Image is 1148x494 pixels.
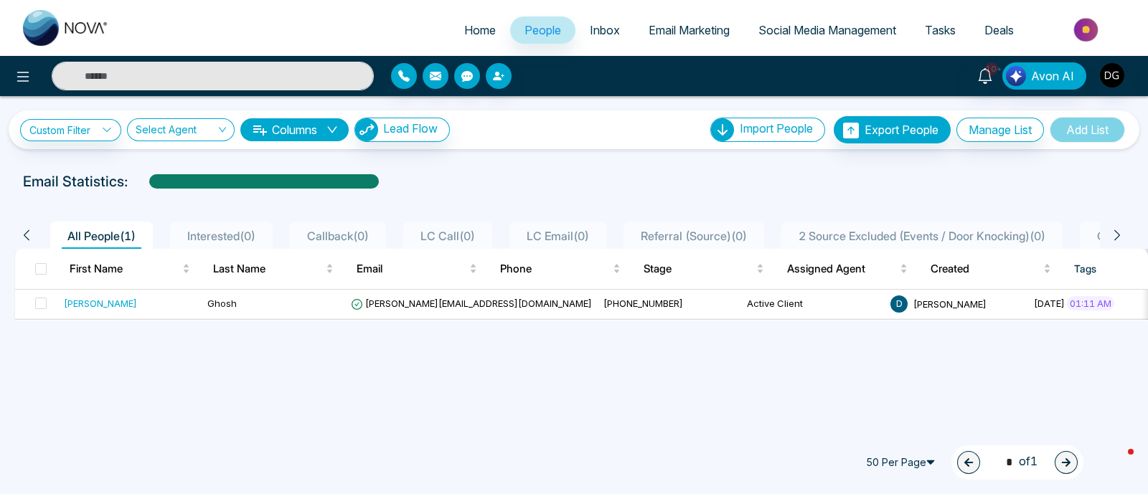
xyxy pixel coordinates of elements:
button: Avon AI [1002,62,1086,90]
span: [DATE] [1034,298,1065,309]
span: Assigned Agent [787,260,897,277]
th: Last Name [202,249,345,289]
span: Stage [644,260,753,277]
span: LC Call ( 0 ) [415,229,481,243]
span: Tasks [925,23,956,37]
button: Columnsdown [240,118,349,141]
span: Ghosh [207,298,237,309]
th: Stage [632,249,776,289]
a: Social Media Management [744,16,911,44]
iframe: Intercom live chat [1099,445,1134,480]
span: [PERSON_NAME][EMAIL_ADDRESS][DOMAIN_NAME] [351,298,592,309]
span: Created [931,260,1040,277]
span: Referral (Source) ( 0 ) [635,229,753,243]
button: Manage List [956,118,1044,142]
a: People [510,16,575,44]
span: Export People [865,123,938,137]
a: Deals [970,16,1028,44]
span: D [890,295,908,313]
span: Home [464,23,496,37]
th: Created [919,249,1063,289]
span: Email Marketing [649,23,730,37]
span: down [326,124,338,136]
span: Email [357,260,466,277]
span: First Name [70,260,179,277]
span: Lead Flow [383,121,438,136]
th: First Name [58,249,202,289]
a: Inbox [575,16,634,44]
img: Market-place.gif [1035,14,1139,46]
span: [PERSON_NAME] [913,298,987,309]
span: Avon AI [1031,67,1074,85]
th: Email [345,249,489,289]
span: [PHONE_NUMBER] [603,298,683,309]
a: 10+ [968,62,1002,87]
span: People [524,23,561,37]
span: Social Media Management [758,23,896,37]
div: [PERSON_NAME] [64,296,137,310]
span: Import People [740,121,813,136]
button: Export People [834,116,951,143]
button: Lead Flow [354,118,450,142]
img: User Avatar [1100,63,1124,87]
a: Email Marketing [634,16,744,44]
span: Phone [500,260,610,277]
span: of 1 [997,452,1038,472]
img: Lead Flow [1006,66,1026,86]
span: Callback ( 0 ) [301,229,375,243]
span: 50 Per Page [860,451,946,474]
a: Lead FlowLead Flow [349,118,450,142]
th: Phone [489,249,632,289]
td: Active Client [741,290,885,319]
span: Deals [984,23,1014,37]
th: Assigned Agent [776,249,919,289]
span: Interested ( 0 ) [182,229,261,243]
a: Custom Filter [20,119,121,141]
img: Lead Flow [355,118,378,141]
a: Home [450,16,510,44]
p: Email Statistics: [23,171,128,192]
span: Last Name [213,260,323,277]
span: 10+ [985,62,998,75]
span: 01:11 AM [1067,296,1114,310]
span: LC Email ( 0 ) [521,229,595,243]
a: Tasks [911,16,970,44]
span: Inbox [590,23,620,37]
span: 2 Source Excluded (Events / Door Knocking) ( 0 ) [793,229,1051,243]
img: Nova CRM Logo [23,10,109,46]
span: All People ( 1 ) [62,229,141,243]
